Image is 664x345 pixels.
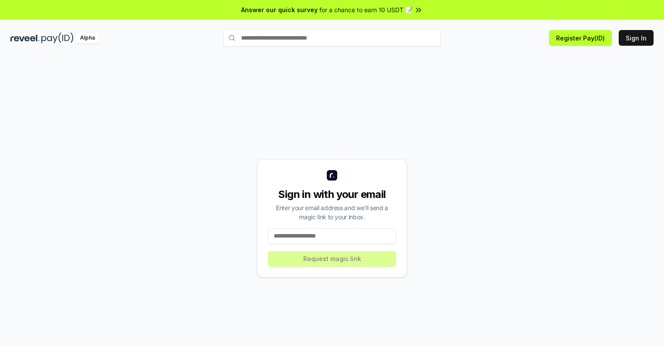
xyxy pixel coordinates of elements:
div: Alpha [75,33,100,44]
img: reveel_dark [10,33,40,44]
span: for a chance to earn 10 USDT 📝 [319,5,412,14]
div: Enter your email address and we’ll send a magic link to your inbox. [268,203,396,221]
img: pay_id [41,33,74,44]
button: Register Pay(ID) [549,30,612,46]
span: Answer our quick survey [241,5,318,14]
div: Sign in with your email [268,188,396,201]
button: Sign In [619,30,654,46]
img: logo_small [327,170,337,181]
